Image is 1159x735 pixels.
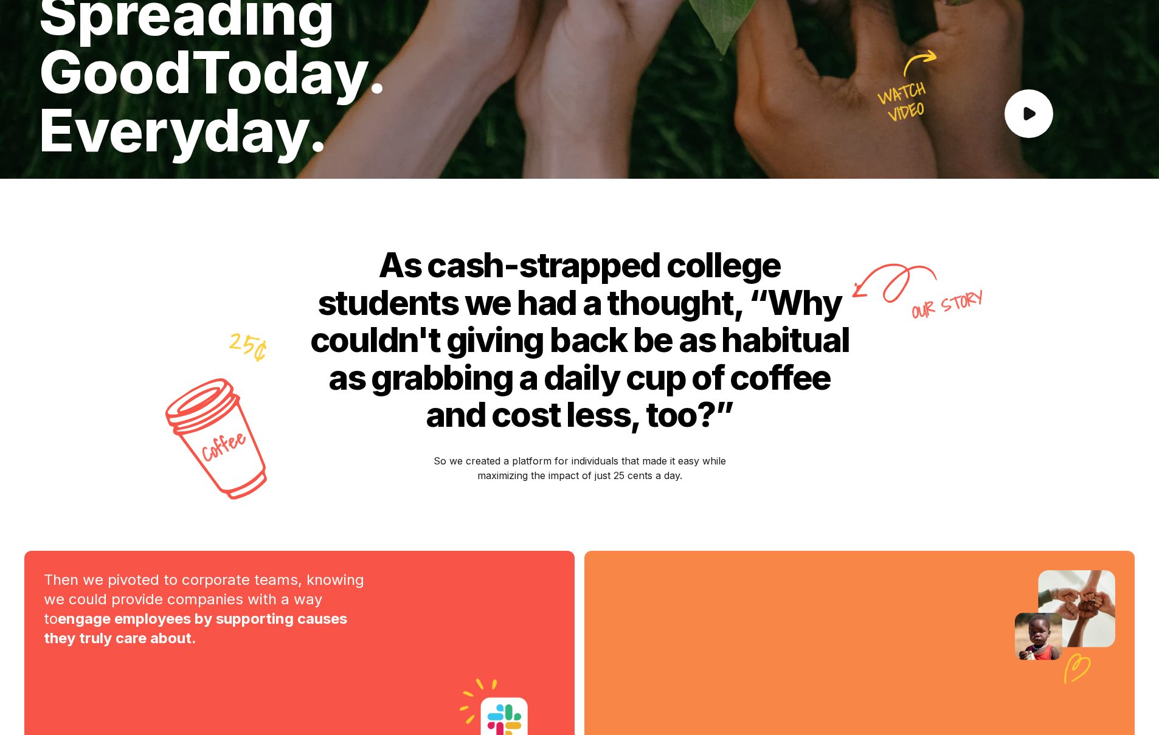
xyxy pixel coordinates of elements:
[427,454,732,483] p: So we created a platform for individuals that made it easy while maximizing the impact of just 25...
[1015,570,1115,690] img: images
[860,49,948,131] img: Watch here
[138,316,306,513] img: Coffee
[846,247,1004,326] img: Our Story
[44,570,381,648] p: Then we pivoted to corporate teams, knowing we could provide companies with a way to
[44,610,347,647] strong: engage employees by supporting causes they truly care about.
[307,247,852,454] h2: As cash-strapped college students we had a thought, “Why couldn't giving back be as habitual as g...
